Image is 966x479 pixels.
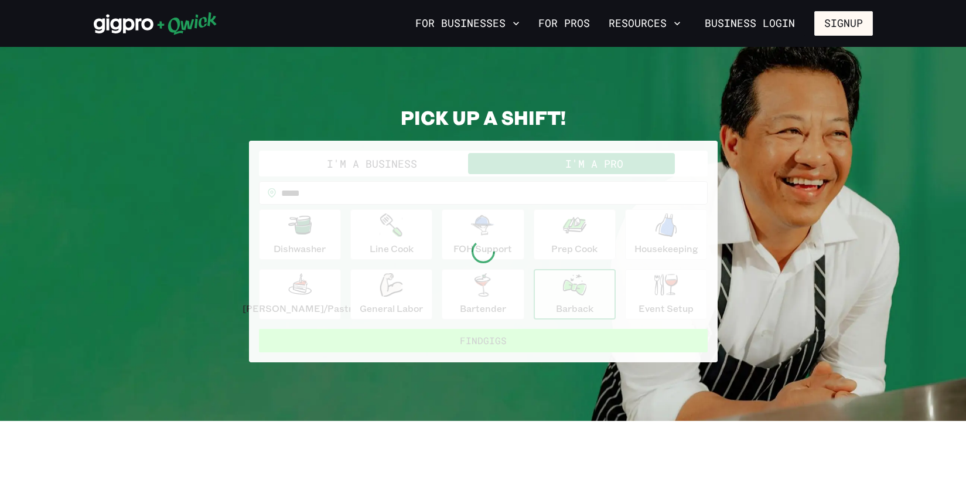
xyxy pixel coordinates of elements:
[411,13,524,33] button: For Businesses
[814,11,873,36] button: Signup
[249,106,718,129] h2: PICK UP A SHIFT!
[695,11,805,36] a: Business Login
[243,301,357,315] p: [PERSON_NAME]/Pastry
[604,13,685,33] button: Resources
[534,13,595,33] a: For Pros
